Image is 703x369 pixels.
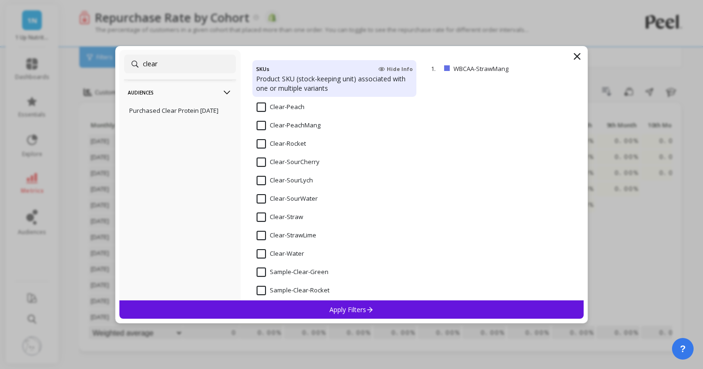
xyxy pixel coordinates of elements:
span: Hide Info [378,65,413,73]
span: Sample-Clear-Rocket [257,286,329,295]
p: Audiences [128,80,232,104]
span: Clear-Straw [257,212,303,222]
span: Clear-PeachMang [257,121,320,130]
p: WBCAA-StrawMang [453,64,543,73]
span: Sample-Clear-Green [257,267,328,277]
p: Product SKU (stock-keeping unit) associated with one or multiple variants [256,74,413,93]
span: Clear-SourLych [257,176,313,185]
button: ? [672,338,694,360]
span: Clear-Rocket [257,139,306,149]
span: Clear-SourCherry [257,157,320,167]
input: Search Segments [124,55,236,73]
p: 1. [431,64,440,73]
h4: SKUs [256,64,269,74]
p: Apply Filters [329,305,374,314]
p: Purchased Clear Protein [DATE] [129,106,219,115]
span: Clear-StrawLime [257,231,316,240]
span: Clear-SourWater [257,194,318,204]
span: Clear-Water [257,249,304,259]
span: Clear-Peach [257,102,305,112]
span: ? [680,342,686,355]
